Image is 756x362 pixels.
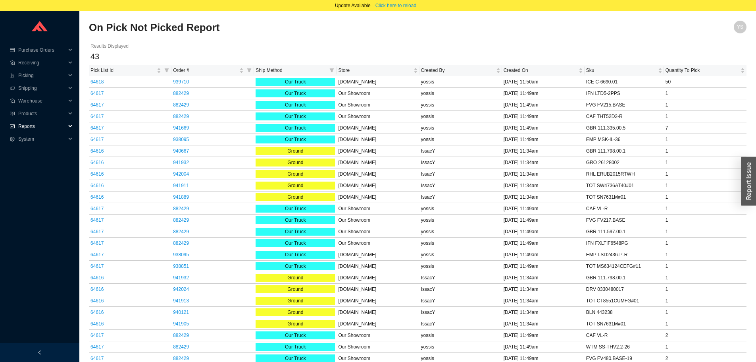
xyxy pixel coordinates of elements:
[90,102,104,108] a: 64617
[502,238,585,249] td: [DATE] 11:49am
[90,91,104,96] a: 64617
[502,284,585,295] td: [DATE] 11:34am
[337,330,419,341] td: Our Showroom
[256,205,335,213] div: Our Truck
[502,318,585,330] td: [DATE] 11:34am
[337,65,419,76] th: Store sortable
[256,297,335,305] div: Ground
[585,295,664,307] td: TOT CT8551CUMFG#01
[328,65,336,76] span: filter
[337,341,419,353] td: Our Showroom
[256,182,335,190] div: Ground
[664,76,746,88] td: 50
[337,272,419,284] td: [DOMAIN_NAME]
[173,229,189,234] a: 882429
[90,194,104,200] a: 64616
[585,238,664,249] td: IFN FXLTIF6548PG
[256,66,326,74] span: Ship Method
[256,124,335,132] div: Our Truck
[173,321,189,327] a: 941905
[89,21,582,35] h2: On Pick Not Picked Report
[256,193,335,201] div: Ground
[90,125,104,131] a: 64617
[90,310,104,315] a: 64616
[173,171,189,177] a: 942004
[419,145,502,157] td: IssacY
[585,203,664,215] td: CAF VL-R
[502,295,585,307] td: [DATE] 11:34am
[256,159,335,166] div: Ground
[502,134,585,145] td: [DATE] 11:49am
[10,124,15,129] span: fund
[585,284,664,295] td: DRV 0330480017
[337,111,419,122] td: Our Showroom
[585,249,664,261] td: EMP I-SD2436-P-R
[173,91,189,96] a: 882429
[90,183,104,188] a: 64616
[664,157,746,168] td: 1
[173,287,189,292] a: 942024
[664,111,746,122] td: 1
[256,274,335,282] div: Ground
[664,238,746,249] td: 1
[338,66,412,74] span: Store
[586,66,656,74] span: Sku
[173,125,189,131] a: 941669
[419,180,502,192] td: IssacY
[664,180,746,192] td: 1
[664,341,746,353] td: 1
[173,298,189,304] a: 941913
[337,157,419,168] td: [DOMAIN_NAME]
[502,226,585,238] td: [DATE] 11:49am
[419,192,502,203] td: IssacY
[173,66,238,74] span: Order #
[90,298,104,304] a: 64616
[504,66,577,74] span: Created On
[585,272,664,284] td: GBR 111.798.00.1
[337,318,419,330] td: [DOMAIN_NAME]
[18,107,66,120] span: Products
[502,203,585,215] td: [DATE] 11:49am
[90,52,99,61] span: 43
[585,318,664,330] td: TOT SN7631M#01
[256,147,335,155] div: Ground
[664,145,746,157] td: 1
[419,330,502,341] td: yossis
[337,145,419,157] td: [DOMAIN_NAME]
[585,76,664,88] td: ICE C-6690.01
[256,216,335,224] div: Our Truck
[256,170,335,178] div: Ground
[502,157,585,168] td: [DATE] 11:34am
[256,251,335,259] div: Our Truck
[664,99,746,111] td: 1
[90,275,104,281] a: 64616
[90,206,104,211] a: 64617
[90,263,104,269] a: 64617
[585,122,664,134] td: GBR 111.335.00.5
[419,215,502,226] td: yossis
[664,295,746,307] td: 1
[502,307,585,318] td: [DATE] 11:34am
[90,321,104,327] a: 64616
[164,68,169,73] span: filter
[502,111,585,122] td: [DATE] 11:49am
[664,88,746,99] td: 1
[337,295,419,307] td: [DOMAIN_NAME]
[419,111,502,122] td: yossis
[375,2,416,10] span: Click here to reload
[337,215,419,226] td: Our Showroom
[18,56,66,69] span: Receiving
[337,238,419,249] td: Our Showroom
[502,341,585,353] td: [DATE] 11:49am
[256,308,335,316] div: Ground
[737,21,743,33] span: YS
[18,44,66,56] span: Purchase Orders
[337,99,419,111] td: Our Showroom
[173,310,189,315] a: 940121
[173,333,189,338] a: 882429
[173,114,189,119] a: 882429
[337,180,419,192] td: [DOMAIN_NAME]
[502,330,585,341] td: [DATE] 11:49am
[585,226,664,238] td: GBR 111.597.00.1
[585,168,664,180] td: RHL ERUB2015RTWH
